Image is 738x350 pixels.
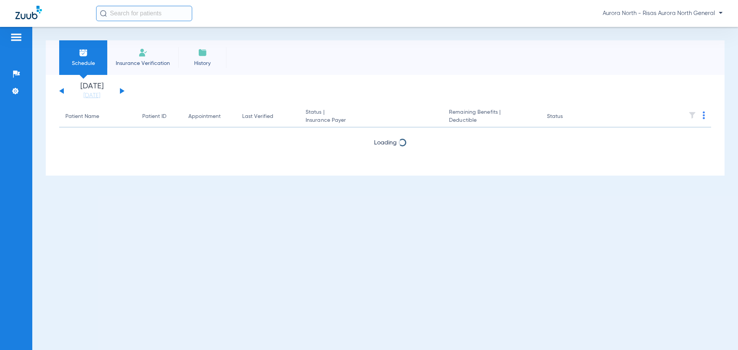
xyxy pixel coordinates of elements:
[188,113,221,121] div: Appointment
[113,60,173,67] span: Insurance Verification
[188,113,230,121] div: Appointment
[65,60,101,67] span: Schedule
[603,10,723,17] span: Aurora North - Risas Aurora North General
[142,113,176,121] div: Patient ID
[184,60,221,67] span: History
[198,48,207,57] img: History
[374,140,397,146] span: Loading
[15,6,42,19] img: Zuub Logo
[65,113,99,121] div: Patient Name
[242,113,293,121] div: Last Verified
[449,116,534,124] span: Deductible
[306,116,437,124] span: Insurance Payer
[79,48,88,57] img: Schedule
[299,106,443,128] th: Status |
[65,113,130,121] div: Patient Name
[443,106,540,128] th: Remaining Benefits |
[142,113,166,121] div: Patient ID
[69,92,115,100] a: [DATE]
[541,106,593,128] th: Status
[10,33,22,42] img: hamburger-icon
[96,6,192,21] input: Search for patients
[100,10,107,17] img: Search Icon
[242,113,273,121] div: Last Verified
[688,111,696,119] img: filter.svg
[703,111,705,119] img: group-dot-blue.svg
[138,48,148,57] img: Manual Insurance Verification
[69,83,115,100] li: [DATE]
